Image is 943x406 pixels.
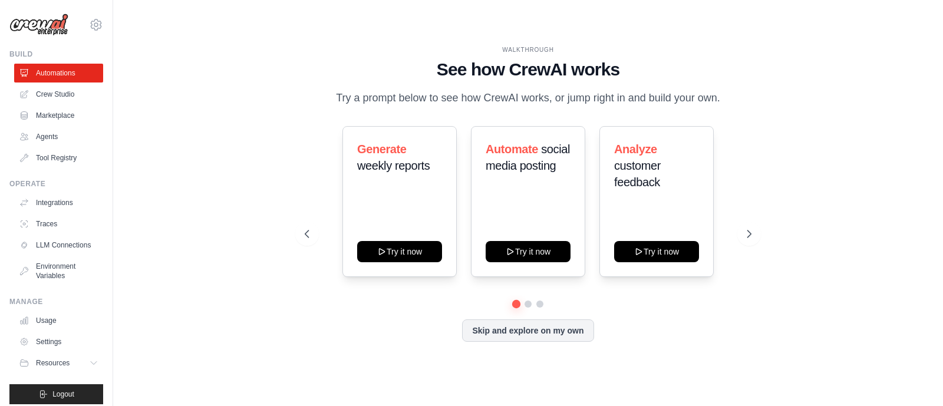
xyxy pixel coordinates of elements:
[14,193,103,212] a: Integrations
[462,319,594,342] button: Skip and explore on my own
[330,90,726,107] p: Try a prompt below to see how CrewAI works, or jump right in and build your own.
[614,159,661,189] span: customer feedback
[614,143,657,156] span: Analyze
[9,49,103,59] div: Build
[357,143,407,156] span: Generate
[14,106,103,125] a: Marketplace
[357,241,442,262] button: Try it now
[36,358,70,368] span: Resources
[9,384,103,404] button: Logout
[14,257,103,285] a: Environment Variables
[357,159,430,172] span: weekly reports
[14,311,103,330] a: Usage
[14,214,103,233] a: Traces
[305,59,751,80] h1: See how CrewAI works
[9,179,103,189] div: Operate
[14,85,103,104] a: Crew Studio
[14,354,103,372] button: Resources
[614,241,699,262] button: Try it now
[14,332,103,351] a: Settings
[486,143,570,172] span: social media posting
[486,241,571,262] button: Try it now
[52,390,74,399] span: Logout
[14,148,103,167] a: Tool Registry
[14,64,103,82] a: Automations
[14,127,103,146] a: Agents
[9,14,68,36] img: Logo
[14,236,103,255] a: LLM Connections
[305,45,751,54] div: WALKTHROUGH
[486,143,538,156] span: Automate
[9,297,103,306] div: Manage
